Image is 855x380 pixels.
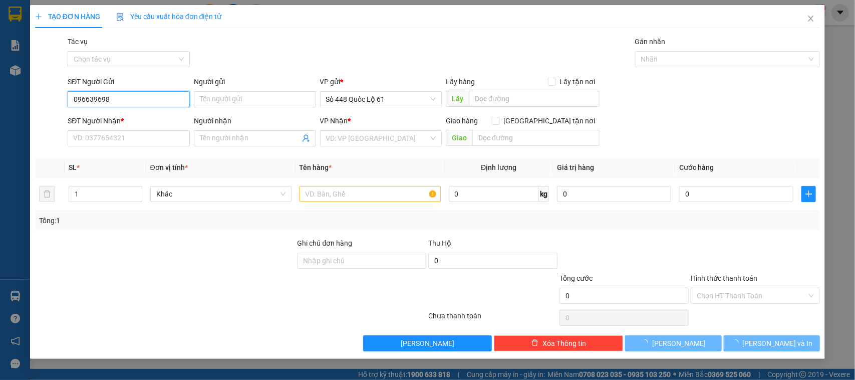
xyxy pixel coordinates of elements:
[116,13,124,21] img: icon
[732,339,743,346] span: loading
[469,91,600,107] input: Dọc đường
[428,239,451,247] span: Thu Hộ
[5,5,145,43] li: Bốn Luyện Express
[298,239,353,247] label: Ghi chú đơn hàng
[320,76,442,87] div: VP gửi
[5,54,69,76] li: VP Số 448 Quốc Lộ 61
[539,186,549,202] span: kg
[807,15,815,23] span: close
[68,38,88,46] label: Tác vụ
[531,339,538,347] span: delete
[446,130,472,146] span: Giao
[69,54,133,87] li: VP [GEOGRAPHIC_DATA]
[68,76,190,87] div: SĐT Người Gửi
[801,186,816,202] button: plus
[797,5,825,33] button: Close
[472,130,600,146] input: Dọc đường
[556,76,600,87] span: Lấy tận nơi
[724,335,820,351] button: [PERSON_NAME] và In
[481,163,516,171] span: Định lượng
[557,186,671,202] input: 0
[446,78,475,86] span: Lấy hàng
[326,92,436,107] span: Số 448 Quốc Lộ 61
[35,13,42,20] span: plus
[494,335,623,351] button: deleteXóa Thông tin
[401,338,454,349] span: [PERSON_NAME]
[300,186,441,202] input: VD: Bàn, Ghế
[635,38,666,46] label: Gán nhãn
[363,335,492,351] button: [PERSON_NAME]
[500,115,600,126] span: [GEOGRAPHIC_DATA] tận nơi
[652,338,706,349] span: [PERSON_NAME]
[446,117,478,125] span: Giao hàng
[150,163,188,171] span: Đơn vị tính
[302,134,310,142] span: user-add
[116,13,222,21] span: Yêu cầu xuất hóa đơn điện tử
[446,91,469,107] span: Lấy
[641,339,652,346] span: loading
[39,186,55,202] button: delete
[542,338,586,349] span: Xóa Thông tin
[69,163,77,171] span: SL
[194,76,316,87] div: Người gửi
[300,163,332,171] span: Tên hàng
[194,115,316,126] div: Người nhận
[39,215,331,226] div: Tổng: 1
[320,117,348,125] span: VP Nhận
[35,13,100,21] span: TẠO ĐƠN HÀNG
[68,115,190,126] div: SĐT Người Nhận
[743,338,813,349] span: [PERSON_NAME] và In
[559,274,593,282] span: Tổng cước
[156,186,286,202] span: Khác
[298,253,427,269] input: Ghi chú đơn hàng
[625,335,721,351] button: [PERSON_NAME]
[691,274,757,282] label: Hình thức thanh toán
[557,163,594,171] span: Giá trị hàng
[679,163,714,171] span: Cước hàng
[428,310,559,328] div: Chưa thanh toán
[802,190,815,198] span: plus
